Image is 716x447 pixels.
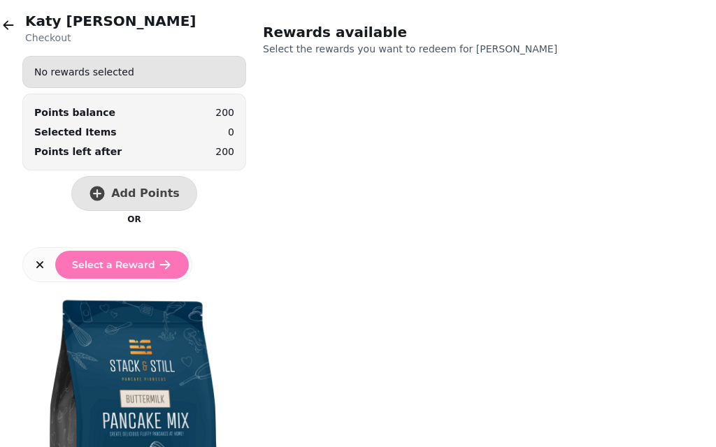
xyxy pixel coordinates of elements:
p: Selected Items [34,125,117,139]
span: Select a Reward [72,260,155,270]
p: 0 [228,125,234,139]
p: Checkout [25,31,196,45]
p: 200 [215,145,234,159]
p: Points left after [34,145,122,159]
p: 200 [215,105,234,119]
h2: Katy [PERSON_NAME] [25,11,196,31]
p: OR [127,214,141,225]
button: Add Points [71,176,197,211]
button: Select a Reward [55,251,189,279]
div: Points balance [34,105,115,119]
p: Select the rewards you want to redeem for [263,42,621,56]
span: [PERSON_NAME] [476,43,557,54]
div: No rewards selected [23,59,245,85]
span: Add Points [111,188,180,199]
h2: Rewards available [263,22,531,42]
